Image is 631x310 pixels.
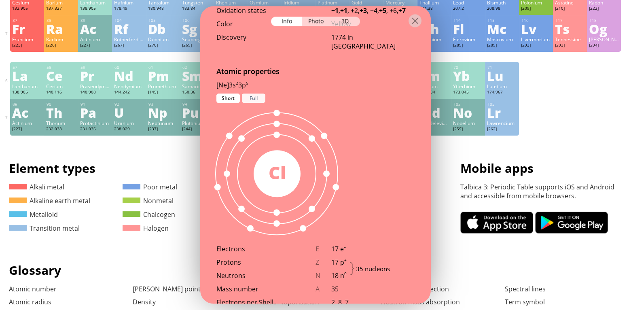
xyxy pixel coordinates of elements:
[123,183,177,191] a: Poor metal
[487,83,517,89] div: Lutetium
[80,102,110,107] div: 91
[13,65,42,70] div: 57
[114,6,144,12] div: 178.49
[453,102,483,107] div: 102
[487,120,517,126] div: Lawrencium
[9,160,269,176] h1: Element types
[9,297,51,306] a: Atomic radius
[460,183,622,200] p: Talbica 3: Periodic Table supports iOS and Android and accessible from mobile browsers.
[46,42,76,49] div: [226]
[182,36,212,42] div: Seaborgium
[12,106,42,119] div: Ac
[148,89,178,96] div: [145]
[589,18,619,23] div: 118
[349,257,355,277] div: }
[12,22,42,35] div: Fr
[80,89,110,96] div: 140.908
[487,126,517,133] div: [262]
[148,18,178,23] div: 105
[216,258,315,267] div: Protons
[487,89,517,96] div: 174.967
[13,102,42,107] div: 89
[302,17,331,26] div: Photo
[351,6,381,12] div: 196.967
[315,244,331,253] div: E
[114,120,144,126] div: Uranium
[453,42,483,49] div: [289]
[453,36,483,42] div: Flerovium
[460,160,622,176] h1: Mobile apps
[419,36,449,42] div: Nihonium
[555,18,585,23] div: 117
[182,65,212,70] div: 62
[80,126,110,133] div: 231.036
[80,6,110,12] div: 138.905
[148,36,178,42] div: Dubnium
[453,69,483,82] div: Yb
[419,120,449,126] div: Mendelevium
[589,22,619,35] div: Og
[114,18,144,23] div: 104
[46,106,76,119] div: Th
[242,93,265,103] div: Full
[9,224,80,233] a: Transition metal
[114,42,144,49] div: [267]
[331,258,415,267] div: 17 p
[284,6,313,12] div: 192.217
[216,298,315,307] div: Electrons per Shell
[148,102,178,107] div: 93
[133,285,201,293] a: [PERSON_NAME] point
[114,89,144,96] div: 144.242
[344,244,346,250] sup: –
[521,6,551,12] div: [209]
[420,102,449,107] div: 101
[9,285,57,293] a: Atomic number
[46,36,76,42] div: Radium
[12,42,42,49] div: [223]
[148,120,178,126] div: Neptunium
[216,81,415,89] div: [Ne]3s 3p
[80,22,110,35] div: Ac
[487,18,517,23] div: 115
[114,102,144,107] div: 92
[80,65,110,70] div: 59
[80,106,110,119] div: Pa
[318,6,347,12] div: 195.084
[453,6,483,12] div: 207.2
[148,106,178,119] div: Np
[487,65,517,70] div: 71
[419,126,449,133] div: [258]
[555,6,585,12] div: [210]
[46,83,76,89] div: Cerium
[356,265,396,273] div: 35 nucleons
[419,89,449,96] div: 168.934
[80,36,110,42] div: Actinium
[114,65,144,70] div: 60
[148,65,178,70] div: 61
[487,106,517,119] div: Lr
[555,42,585,49] div: [293]
[315,285,331,293] div: A
[453,126,483,133] div: [259]
[419,6,449,12] div: 204.38
[344,258,347,263] sup: +
[47,18,76,23] div: 88
[453,106,483,119] div: No
[46,120,76,126] div: Thorium
[47,65,76,70] div: 58
[114,83,144,89] div: Neodymium
[148,126,178,133] div: [237]
[419,22,449,35] div: Nh
[12,6,42,12] div: 132.905
[344,271,347,276] sup: 0
[9,183,64,191] a: Alkali metal
[216,33,315,42] div: Discovery
[487,69,517,82] div: Lu
[505,285,546,293] a: Spectral lines
[80,69,110,82] div: Pr
[46,22,76,35] div: Ra
[331,285,415,293] div: 35
[12,69,42,82] div: La
[80,42,110,49] div: [227]
[453,120,483,126] div: Nobelium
